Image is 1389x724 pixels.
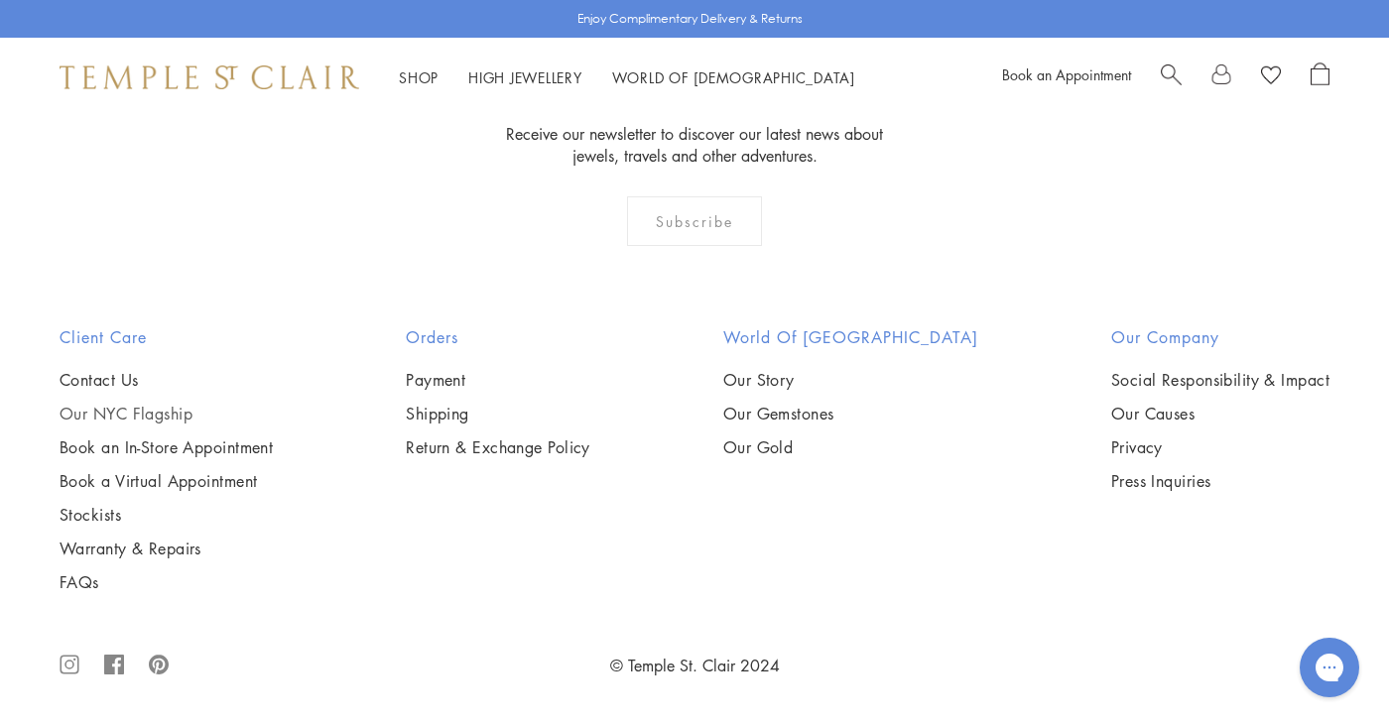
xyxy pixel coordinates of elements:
[1161,62,1182,92] a: Search
[60,369,273,391] a: Contact Us
[627,196,763,246] div: Subscribe
[1111,325,1329,349] h2: Our Company
[1111,436,1329,458] a: Privacy
[468,67,582,87] a: High JewelleryHigh Jewellery
[60,504,273,526] a: Stockists
[1111,470,1329,492] a: Press Inquiries
[399,65,855,90] nav: Main navigation
[1290,631,1369,704] iframe: Gorgias live chat messenger
[1311,62,1329,92] a: Open Shopping Bag
[399,67,439,87] a: ShopShop
[1002,64,1131,84] a: Book an Appointment
[723,436,978,458] a: Our Gold
[406,436,590,458] a: Return & Exchange Policy
[577,9,803,29] p: Enjoy Complimentary Delivery & Returns
[610,655,780,676] a: © Temple St. Clair 2024
[406,325,590,349] h2: Orders
[60,403,273,424] a: Our NYC Flagship
[723,369,978,391] a: Our Story
[60,470,273,492] a: Book a Virtual Appointment
[1261,62,1281,92] a: View Wishlist
[60,325,273,349] h2: Client Care
[60,538,273,559] a: Warranty & Repairs
[1111,403,1329,424] a: Our Causes
[723,403,978,424] a: Our Gemstones
[406,369,590,391] a: Payment
[60,65,359,89] img: Temple St. Clair
[723,325,978,349] h2: World of [GEOGRAPHIC_DATA]
[60,436,273,458] a: Book an In-Store Appointment
[60,571,273,593] a: FAQs
[406,403,590,424] a: Shipping
[612,67,855,87] a: World of [DEMOGRAPHIC_DATA]World of [DEMOGRAPHIC_DATA]
[1111,369,1329,391] a: Social Responsibility & Impact
[494,123,896,167] p: Receive our newsletter to discover our latest news about jewels, travels and other adventures.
